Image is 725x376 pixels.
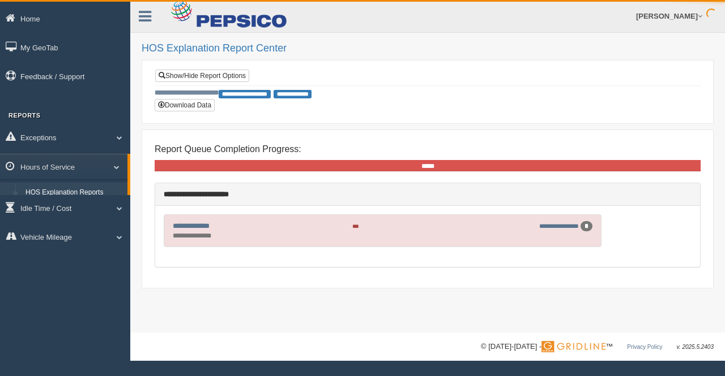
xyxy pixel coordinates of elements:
a: HOS Explanation Reports [20,183,127,203]
span: v. 2025.5.2403 [677,344,714,350]
div: © [DATE]-[DATE] - ™ [481,341,714,353]
h2: HOS Explanation Report Center [142,43,714,54]
button: Download Data [155,99,215,111]
img: Gridline [541,341,605,352]
a: Privacy Policy [627,344,662,350]
h4: Report Queue Completion Progress: [155,144,701,154]
a: Show/Hide Report Options [155,70,249,82]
